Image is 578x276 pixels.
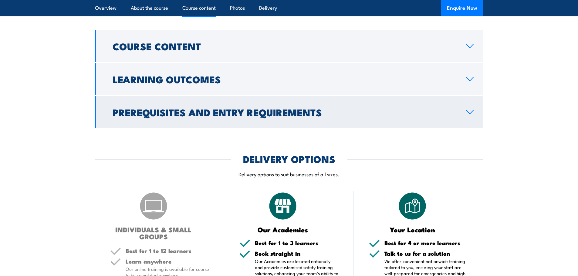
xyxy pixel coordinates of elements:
[369,226,456,233] h3: Your Location
[126,258,209,264] h5: Learn anywhere
[113,75,456,83] h2: Learning Outcomes
[384,251,468,256] h5: Talk to us for a solution
[95,96,483,128] a: Prerequisites and Entry Requirements
[113,42,456,50] h2: Course Content
[113,108,456,116] h2: Prerequisites and Entry Requirements
[110,226,197,240] h3: INDIVIDUALS & SMALL GROUPS
[243,155,335,163] h2: DELIVERY OPTIONS
[95,30,483,62] a: Course Content
[126,248,209,254] h5: Best for 1 to 12 learners
[384,240,468,246] h5: Best for 4 or more learners
[95,63,483,95] a: Learning Outcomes
[255,251,339,256] h5: Book straight in
[255,240,339,246] h5: Best for 1 to 3 learners
[239,226,326,233] h3: Our Academies
[95,171,483,178] p: Delivery options to suit businesses of all sizes.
